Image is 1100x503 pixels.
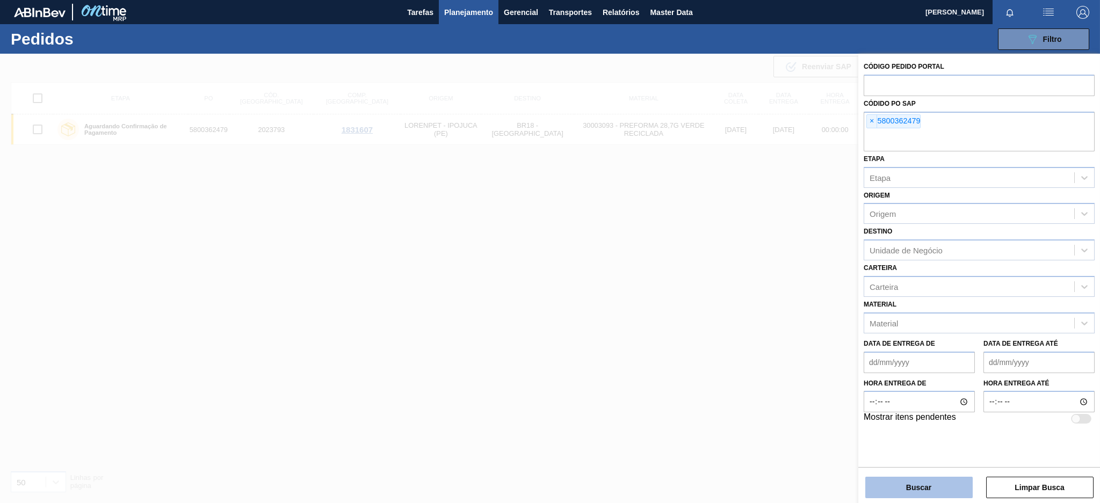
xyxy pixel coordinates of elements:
label: Mostrar itens pendentes [864,412,956,425]
label: Hora entrega até [983,376,1095,391]
span: Master Data [650,6,692,19]
label: Data de Entrega até [983,340,1058,347]
label: Data de Entrega de [864,340,935,347]
label: Hora entrega de [864,376,975,391]
div: Origem [870,209,896,218]
img: userActions [1042,6,1055,19]
label: Carteira [864,264,897,272]
label: Códido PO SAP [864,100,916,107]
span: Tarefas [407,6,433,19]
label: Etapa [864,155,885,163]
label: Origem [864,192,890,199]
input: dd/mm/yyyy [983,352,1095,373]
button: Filtro [998,28,1089,50]
img: Logout [1076,6,1089,19]
div: Carteira [870,282,898,291]
label: Material [864,301,896,308]
div: Etapa [870,173,891,182]
span: Filtro [1043,35,1062,43]
label: Destino [864,228,892,235]
span: Planejamento [444,6,493,19]
span: Transportes [549,6,592,19]
input: dd/mm/yyyy [864,352,975,373]
div: Material [870,318,898,327]
span: × [867,115,877,128]
label: Código Pedido Portal [864,63,944,70]
div: Unidade de Negócio [870,246,943,255]
div: 5800362479 [866,114,921,128]
img: TNhmsLtSVTkK8tSr43FrP2fwEKptu5GPRR3wAAAABJRU5ErkJggg== [14,8,66,17]
h1: Pedidos [11,33,173,45]
span: Relatórios [603,6,639,19]
button: Notificações [993,5,1027,20]
span: Gerencial [504,6,538,19]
